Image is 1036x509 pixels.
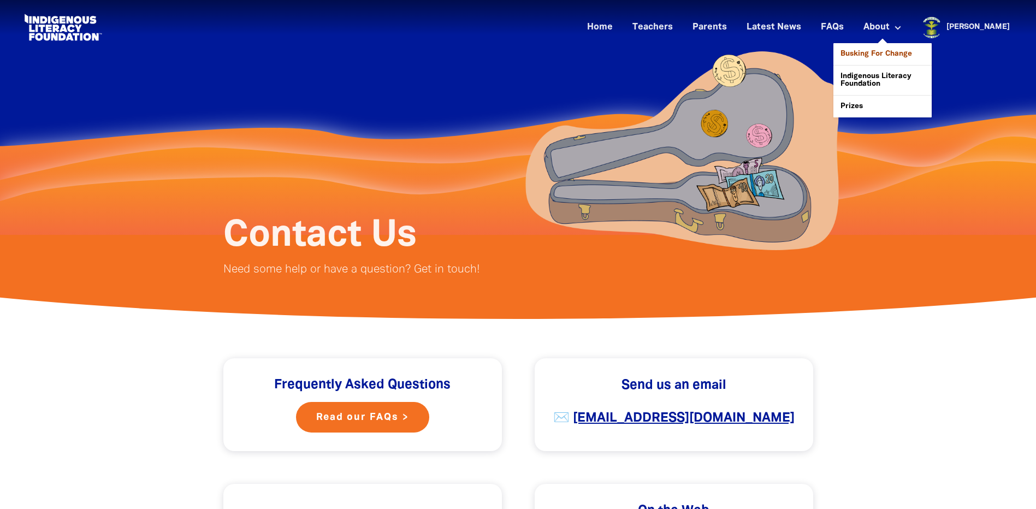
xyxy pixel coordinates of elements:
[223,219,417,253] span: Contact Us
[274,379,451,391] span: Frequently Asked Questions
[833,96,932,117] a: Prizes
[833,43,932,65] a: Busking For Change
[553,412,573,424] strong: ✉️
[814,19,850,37] a: FAQs
[740,19,808,37] a: Latest News
[686,19,733,37] a: Parents
[223,263,606,276] p: Need some help or have a question? Get in touch!
[296,402,429,433] a: Read our FAQs >
[626,19,679,37] a: Teachers
[573,412,795,424] a: [EMAIL_ADDRESS][DOMAIN_NAME]
[621,380,726,392] span: Send us an email
[946,23,1010,31] a: [PERSON_NAME]
[833,66,932,95] a: Indigenous Literacy Foundation
[581,19,619,37] a: Home
[857,19,908,37] a: About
